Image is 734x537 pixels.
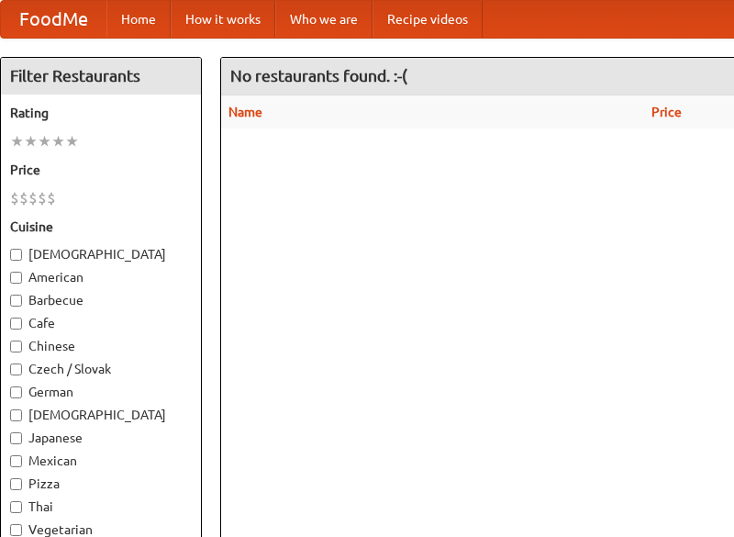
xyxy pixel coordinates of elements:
li: ★ [10,131,24,151]
li: $ [10,188,19,208]
li: ★ [38,131,51,151]
label: Barbecue [10,291,192,309]
input: [DEMOGRAPHIC_DATA] [10,409,22,421]
label: [DEMOGRAPHIC_DATA] [10,406,192,424]
li: ★ [65,131,79,151]
a: FoodMe [1,1,106,38]
a: Name [228,105,262,119]
label: Cafe [10,314,192,332]
li: $ [38,188,47,208]
input: Thai [10,501,22,513]
input: Japanese [10,432,22,444]
li: $ [19,188,28,208]
input: Vegetarian [10,524,22,536]
input: Czech / Slovak [10,364,22,375]
a: Who we are [275,1,373,38]
label: American [10,268,192,286]
label: Japanese [10,429,192,447]
label: Mexican [10,452,192,470]
input: Chinese [10,341,22,352]
label: [DEMOGRAPHIC_DATA] [10,245,192,263]
li: ★ [51,131,65,151]
a: How it works [171,1,275,38]
input: American [10,272,22,284]
ng-pluralize: No restaurants found. :-( [230,67,407,84]
input: Mexican [10,455,22,467]
a: Price [651,105,682,119]
li: $ [47,188,56,208]
li: $ [28,188,38,208]
label: Pizza [10,475,192,493]
label: Chinese [10,337,192,355]
h5: Rating [10,104,192,122]
h5: Cuisine [10,218,192,236]
input: Pizza [10,478,22,490]
label: Czech / Slovak [10,360,192,378]
input: Barbecue [10,295,22,307]
li: ★ [24,131,38,151]
a: Home [106,1,171,38]
h4: Filter Restaurants [1,58,201,95]
input: [DEMOGRAPHIC_DATA] [10,249,22,261]
h5: Price [10,161,192,179]
label: German [10,383,192,401]
label: Thai [10,498,192,516]
a: Recipe videos [373,1,483,38]
input: Cafe [10,318,22,330]
input: German [10,386,22,398]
